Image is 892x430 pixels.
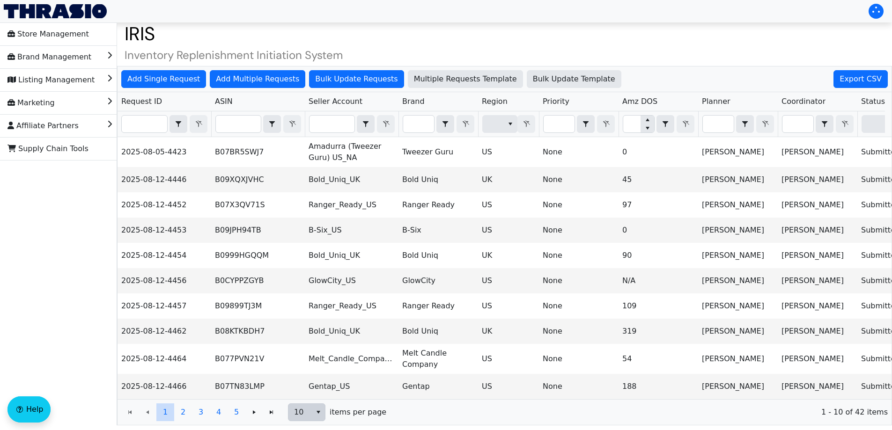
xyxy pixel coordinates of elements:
td: 2025-08-12-4446 [118,167,211,192]
td: 97 [619,192,698,218]
span: Choose Operator [736,115,754,133]
td: 2025-08-05-4423 [118,137,211,167]
button: Go to the next page [245,403,263,421]
span: Planner [702,96,730,107]
td: Bold_Uniq_UK [305,167,398,192]
button: Page 5 [228,403,245,421]
td: 188 [619,374,698,399]
td: B09JPH94TB [211,218,305,243]
button: select [170,116,187,132]
span: 10 [294,407,306,418]
td: [PERSON_NAME] [778,344,857,374]
td: UK [478,243,539,268]
td: 2025-08-12-4452 [118,192,211,218]
td: GlowCity_US [305,268,398,293]
button: Add Single Request [121,70,206,88]
span: items per page [330,407,386,418]
button: Export CSV [833,70,888,88]
img: Thrasio Logo [4,4,107,18]
button: Help floatingactionbutton [7,396,51,423]
span: 4 [216,407,221,418]
td: US [478,374,539,399]
td: Ranger Ready [398,192,478,218]
span: Seller Account [309,96,362,107]
button: Page 4 [210,403,228,421]
input: Filter [403,116,434,132]
th: Filter [305,111,398,137]
input: Filter [544,116,575,132]
td: UK [478,167,539,192]
td: [PERSON_NAME] [698,137,778,167]
td: 2025-08-12-4462 [118,319,211,344]
th: Filter [118,111,211,137]
span: 3 [199,407,203,418]
td: [PERSON_NAME] [698,344,778,374]
td: US [478,293,539,319]
td: Melt Candle Company [398,344,478,374]
td: Melt_Candle_Company_US [305,344,398,374]
span: 1 [163,407,168,418]
td: US [478,268,539,293]
td: [PERSON_NAME] [778,218,857,243]
button: select [503,116,517,132]
td: 319 [619,319,698,344]
span: Add Multiple Requests [216,73,299,85]
td: Gentap [398,374,478,399]
span: Filter [482,115,517,133]
h4: Inventory Replenishment Initiation System [117,49,892,62]
span: Add Single Request [127,73,200,85]
span: Choose Operator [170,115,187,133]
button: select [311,404,325,421]
td: US [478,192,539,218]
td: B-Six [398,218,478,243]
th: Filter [398,111,478,137]
td: 109 [619,293,698,319]
td: 2025-08-12-4457 [118,293,211,319]
td: [PERSON_NAME] [698,268,778,293]
td: [PERSON_NAME] [778,293,857,319]
span: Region [482,96,508,107]
span: Bulk Update Requests [315,73,398,85]
td: 90 [619,243,698,268]
span: 5 [234,407,239,418]
td: N/A [619,268,698,293]
td: Bold Uniq [398,243,478,268]
td: 2025-08-12-4454 [118,243,211,268]
span: Request ID [121,96,162,107]
td: None [539,344,619,374]
th: Filter [539,111,619,137]
td: [PERSON_NAME] [698,243,778,268]
span: Page size [288,403,325,421]
td: 45 [619,167,698,192]
td: GlowCity [398,268,478,293]
span: Choose Operator [436,115,454,133]
button: Add Multiple Requests [210,70,305,88]
td: B08KTKBDH7 [211,319,305,344]
span: Marketing [7,95,55,110]
td: [PERSON_NAME] [778,268,857,293]
input: Filter [310,116,354,132]
button: Page 2 [174,403,192,421]
span: Status [861,96,885,107]
div: Page 1 of 5 [118,399,892,425]
td: [PERSON_NAME] [698,293,778,319]
td: None [539,293,619,319]
button: Page 3 [192,403,210,421]
span: 1 - 10 of 42 items [394,407,888,418]
td: 2025-08-12-4466 [118,374,211,399]
td: B07BR5SWJ7 [211,137,305,167]
td: 2025-08-12-4453 [118,218,211,243]
button: Bulk Update Template [527,70,621,88]
td: [PERSON_NAME] [778,167,857,192]
span: Supply Chain Tools [7,141,88,156]
span: Brand Management [7,50,91,65]
button: select [816,116,833,132]
td: 2025-08-12-4456 [118,268,211,293]
th: Filter [478,111,539,137]
td: [PERSON_NAME] [778,137,857,167]
th: Filter [619,111,698,137]
td: [PERSON_NAME] [778,192,857,218]
td: None [539,243,619,268]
